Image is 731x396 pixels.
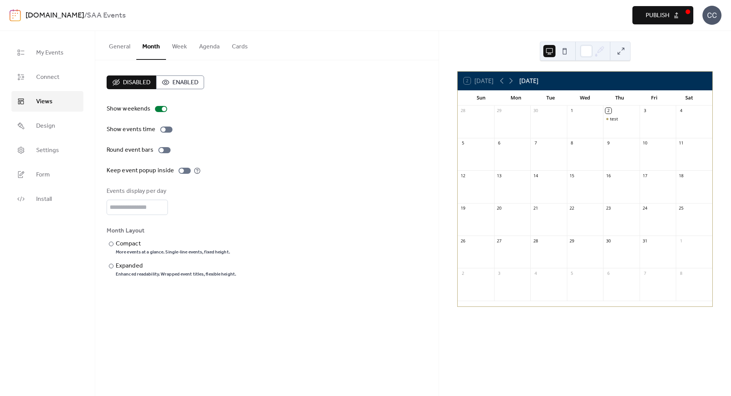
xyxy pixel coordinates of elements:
div: test [610,116,618,122]
div: 30 [605,238,611,244]
div: 6 [496,140,502,146]
div: 14 [533,173,538,178]
div: Mon [498,90,533,106]
div: 5 [460,140,466,146]
button: Publish [632,6,693,24]
span: Connect [36,73,59,82]
div: 22 [569,205,575,211]
span: Form [36,170,50,180]
div: Tue [533,90,568,106]
span: My Events [36,48,64,58]
div: [DATE] [519,76,538,85]
div: Sun [464,90,498,106]
a: Settings [11,140,83,160]
div: 26 [460,238,466,244]
div: 29 [496,108,502,114]
div: 9 [605,140,611,146]
div: 20 [496,205,502,211]
div: test [603,116,640,122]
div: Wed [568,90,602,106]
div: Show events time [107,125,156,134]
span: Install [36,195,52,204]
div: 5 [569,270,575,276]
div: 2 [605,108,611,114]
div: 8 [569,140,575,146]
div: More events at a glance. Single-line events, fixed height. [116,249,230,255]
div: 10 [642,140,648,146]
div: Compact [116,239,228,249]
div: 19 [460,205,466,211]
span: Design [36,122,55,131]
img: logo [10,9,21,21]
a: [DOMAIN_NAME] [26,8,84,23]
div: Enhanced readability. Wrapped event titles, flexible height. [116,271,236,277]
div: 3 [642,108,648,114]
div: CC [702,6,721,25]
span: Enabled [172,78,198,87]
div: 11 [678,140,684,146]
div: Keep event popup inside [107,166,174,175]
a: My Events [11,42,83,63]
div: 8 [678,270,684,276]
div: 24 [642,205,648,211]
div: 15 [569,173,575,178]
div: 25 [678,205,684,211]
div: 28 [533,238,538,244]
div: 13 [496,173,502,178]
b: SAA Events [87,8,126,23]
div: 18 [678,173,684,178]
div: 29 [569,238,575,244]
div: Round event bars [107,146,154,155]
b: / [84,8,87,23]
div: 3 [496,270,502,276]
div: 1 [569,108,575,114]
div: 28 [460,108,466,114]
div: 16 [605,173,611,178]
div: 1 [678,238,684,244]
div: 6 [605,270,611,276]
div: 31 [642,238,648,244]
button: Disabled [107,75,156,89]
div: Month Layout [107,226,426,236]
a: Views [11,91,83,112]
span: Publish [646,11,669,20]
div: 12 [460,173,466,178]
button: Week [166,31,193,59]
span: Views [36,97,53,106]
div: Events display per day [107,187,166,196]
div: Thu [602,90,637,106]
button: Cards [226,31,254,59]
div: Sat [672,90,706,106]
a: Install [11,189,83,209]
button: Month [136,31,166,60]
button: Enabled [156,75,204,89]
div: 7 [642,270,648,276]
a: Design [11,115,83,136]
span: Settings [36,146,59,155]
div: 23 [605,205,611,211]
div: 21 [533,205,538,211]
div: 27 [496,238,502,244]
div: 4 [533,270,538,276]
div: Expanded [116,261,235,271]
div: Fri [637,90,672,106]
div: Show weekends [107,104,150,114]
button: Agenda [193,31,226,59]
div: 2 [460,270,466,276]
div: 7 [533,140,538,146]
div: 17 [642,173,648,178]
a: Connect [11,67,83,87]
span: Disabled [123,78,150,87]
a: Form [11,164,83,185]
div: 30 [533,108,538,114]
div: 4 [678,108,684,114]
button: General [103,31,136,59]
